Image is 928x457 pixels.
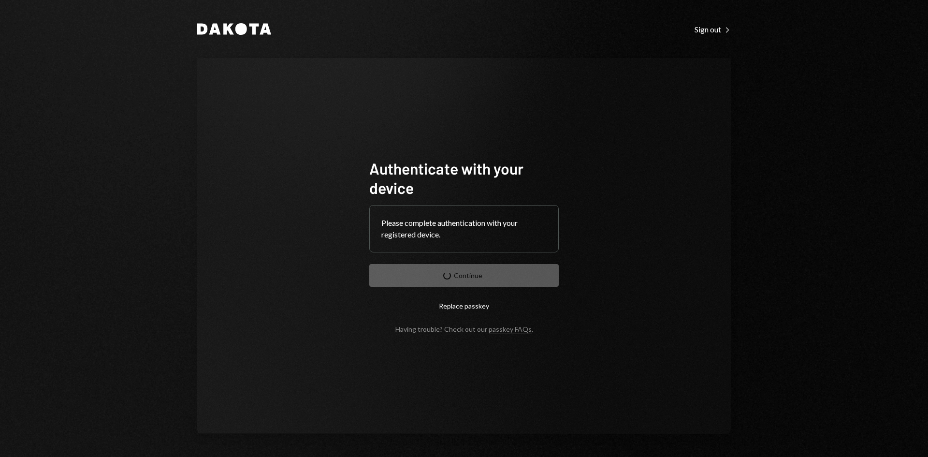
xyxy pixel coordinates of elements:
[369,295,559,317] button: Replace passkey
[695,25,731,34] div: Sign out
[489,325,532,334] a: passkey FAQs
[395,325,533,333] div: Having trouble? Check out our .
[369,159,559,197] h1: Authenticate with your device
[381,217,547,240] div: Please complete authentication with your registered device.
[695,24,731,34] a: Sign out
